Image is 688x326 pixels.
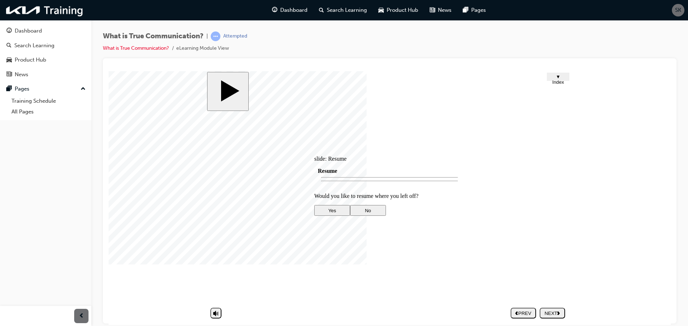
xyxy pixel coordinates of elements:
button: Yes [206,134,242,145]
img: kia-training [4,3,86,18]
div: Search Learning [14,42,54,50]
span: Product Hub [387,6,418,14]
span: SK [675,6,681,14]
span: guage-icon [6,28,12,34]
span: Dashboard [280,6,307,14]
span: pages-icon [6,86,12,92]
span: | [206,32,208,40]
div: Attempted [223,33,247,40]
span: pages-icon [463,6,468,15]
span: guage-icon [272,6,277,15]
button: DashboardSearch LearningProduct HubNews [3,23,89,82]
button: Pages [3,82,89,96]
span: car-icon [378,6,384,15]
p: Would you like to resume where you left off? [206,122,356,128]
span: up-icon [81,84,86,94]
span: What is True Communication? [103,32,204,40]
button: No [242,134,277,145]
a: search-iconSearch Learning [313,3,373,18]
span: news-icon [430,6,435,15]
a: What is True Communication? [103,45,169,51]
span: Pages [471,6,486,14]
span: Resume [209,97,229,103]
span: News [438,6,451,14]
a: guage-iconDashboard [266,3,313,18]
a: News [3,68,89,81]
a: news-iconNews [424,3,457,18]
div: slide: Resume [206,84,356,91]
div: Dashboard [15,27,42,35]
span: search-icon [319,6,324,15]
div: News [15,70,28,79]
span: learningRecordVerb_ATTEMPT-icon [211,31,220,41]
a: car-iconProduct Hub [373,3,424,18]
a: Dashboard [3,24,89,38]
a: Search Learning [3,39,89,52]
span: car-icon [6,57,12,63]
a: Product Hub [3,53,89,67]
span: search-icon [6,43,11,49]
a: All Pages [9,106,89,117]
span: prev-icon [79,312,84,321]
span: Search Learning [327,6,367,14]
a: Training Schedule [9,96,89,107]
span: news-icon [6,72,12,78]
div: Product Hub [15,56,46,64]
li: eLearning Module View [176,44,229,53]
div: Pages [15,85,29,93]
button: SK [672,4,684,16]
a: pages-iconPages [457,3,492,18]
